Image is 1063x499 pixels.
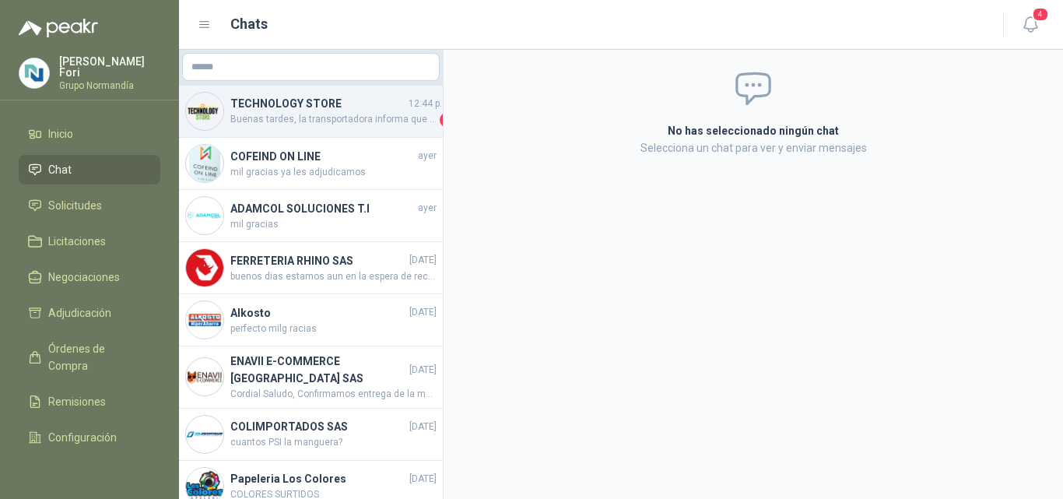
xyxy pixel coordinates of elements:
[230,418,406,435] h4: COLIMPORTADOS SAS
[230,269,437,284] span: buenos dias estamos aun en la espera de recepción del pedido, por favor me pueden indicar cuando ...
[186,416,223,453] img: Company Logo
[482,139,1025,156] p: Selecciona un chat para ver y enviar mensajes
[48,393,106,410] span: Remisiones
[230,470,406,487] h4: Papeleria Los Colores
[1016,11,1044,39] button: 4
[186,197,223,234] img: Company Logo
[19,334,160,381] a: Órdenes de Compra
[230,95,405,112] h4: TECHNOLOGY STORE
[48,197,102,214] span: Solicitudes
[409,472,437,487] span: [DATE]
[230,322,437,336] span: perfecto milg racias
[230,304,406,322] h4: Alkosto
[48,340,146,374] span: Órdenes de Compra
[48,125,73,142] span: Inicio
[482,122,1025,139] h2: No has seleccionado ningún chat
[19,19,98,37] img: Logo peakr
[19,459,160,488] a: Manuales y ayuda
[179,242,443,294] a: Company LogoFERRETERIA RHINO SAS[DATE]buenos dias estamos aun en la espera de recepción del pedid...
[1032,7,1049,22] span: 4
[19,119,160,149] a: Inicio
[179,294,443,346] a: Company LogoAlkosto[DATE]perfecto milg racias
[409,363,437,378] span: [DATE]
[19,191,160,220] a: Solicitudes
[19,227,160,256] a: Licitaciones
[19,298,160,328] a: Adjudicación
[59,56,160,78] p: [PERSON_NAME] Fori
[19,262,160,292] a: Negociaciones
[230,387,437,402] span: Cordial Saludo, Confirmamos entrega de la mercancia.
[59,81,160,90] p: Grupo Normandía
[179,409,443,461] a: Company LogoCOLIMPORTADOS SAS[DATE]cuantos PSI la manguera?
[186,145,223,182] img: Company Logo
[230,165,437,180] span: mil gracias ya les adjudicamos
[230,217,437,232] span: mil gracias
[179,86,443,138] a: Company LogoTECHNOLOGY STORE12:44 p. m.Buenas tardes, la transportadora informa que ya se entrego...
[440,112,455,128] span: 1
[48,304,111,322] span: Adjudicación
[186,249,223,286] img: Company Logo
[230,435,437,450] span: cuantos PSI la manguera?
[230,13,268,35] h1: Chats
[230,200,415,217] h4: ADAMCOL SOLUCIONES T.I
[418,149,437,163] span: ayer
[230,112,437,128] span: Buenas tardes, la transportadora informa que ya se entrego el producto el [DATE], por favor confi...
[230,148,415,165] h4: COFEIND ON LINE
[179,138,443,190] a: Company LogoCOFEIND ON LINEayermil gracias ya les adjudicamos
[179,190,443,242] a: Company LogoADAMCOL SOLUCIONES T.Iayermil gracias
[409,305,437,320] span: [DATE]
[230,252,406,269] h4: FERRETERIA RHINO SAS
[48,233,106,250] span: Licitaciones
[48,161,72,178] span: Chat
[409,420,437,434] span: [DATE]
[230,353,406,387] h4: ENAVII E-COMMERCE [GEOGRAPHIC_DATA] SAS
[409,97,455,111] span: 12:44 p. m.
[179,346,443,409] a: Company LogoENAVII E-COMMERCE [GEOGRAPHIC_DATA] SAS[DATE]Cordial Saludo, Confirmamos entrega de l...
[186,93,223,130] img: Company Logo
[19,155,160,184] a: Chat
[19,387,160,416] a: Remisiones
[19,423,160,452] a: Configuración
[48,429,117,446] span: Configuración
[418,201,437,216] span: ayer
[19,58,49,88] img: Company Logo
[409,253,437,268] span: [DATE]
[186,358,223,395] img: Company Logo
[186,301,223,339] img: Company Logo
[48,269,120,286] span: Negociaciones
